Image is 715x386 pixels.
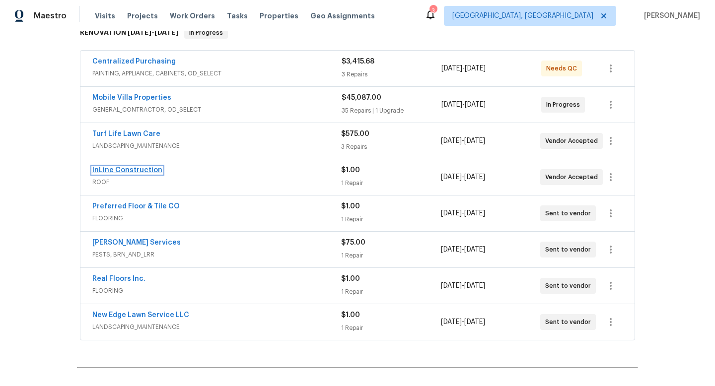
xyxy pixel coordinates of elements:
a: Preferred Floor & Tile CO [92,203,180,210]
span: $1.00 [341,203,360,210]
span: - [441,281,485,291]
span: Maestro [34,11,67,21]
h6: RENOVATION [80,27,178,39]
span: [DATE] [154,29,178,36]
span: [DATE] [464,210,485,217]
span: PESTS, BRN_AND_LRR [92,250,341,259]
span: - [441,245,485,255]
span: Vendor Accepted [545,136,602,146]
span: In Progress [185,28,227,38]
span: FLOORING [92,286,341,296]
span: - [441,100,486,110]
div: 1 Repair [341,323,440,333]
span: $575.00 [341,130,369,137]
div: 1 Repair [341,178,440,188]
span: Needs QC [546,64,581,73]
span: [DATE] [441,101,462,108]
span: $45,087.00 [342,94,381,101]
span: Properties [260,11,298,21]
span: Vendor Accepted [545,172,602,182]
span: $1.00 [341,167,360,174]
span: Sent to vendor [545,281,595,291]
span: Work Orders [170,11,215,21]
span: [DATE] [465,101,486,108]
div: 1 Repair [341,214,440,224]
div: 35 Repairs | 1 Upgrade [342,106,441,116]
span: [DATE] [441,65,462,72]
span: - [441,172,485,182]
span: [DATE] [441,210,462,217]
span: $3,415.68 [342,58,374,65]
span: [DATE] [441,137,462,144]
span: $1.00 [341,275,360,282]
div: 3 Repairs [342,69,441,79]
span: [PERSON_NAME] [640,11,700,21]
span: Sent to vendor [545,208,595,218]
span: LANDSCAPING_MAINTENANCE [92,322,341,332]
span: $75.00 [341,239,365,246]
span: [DATE] [464,246,485,253]
span: LANDSCAPING_MAINTENANCE [92,141,341,151]
span: [DATE] [441,319,462,325]
span: Sent to vendor [545,245,595,255]
span: In Progress [546,100,584,110]
span: - [441,136,485,146]
a: Turf Life Lawn Care [92,130,160,137]
span: $1.00 [341,312,360,319]
span: [GEOGRAPHIC_DATA], [GEOGRAPHIC_DATA] [452,11,593,21]
a: Centralized Purchasing [92,58,176,65]
span: Visits [95,11,115,21]
span: ROOF [92,177,341,187]
div: 3 Repairs [341,142,440,152]
span: [DATE] [128,29,151,36]
span: Tasks [227,12,248,19]
span: [DATE] [464,174,485,181]
a: New Edge Lawn Service LLC [92,312,189,319]
span: Geo Assignments [310,11,375,21]
span: [DATE] [464,137,485,144]
span: - [128,29,178,36]
span: - [441,208,485,218]
span: FLOORING [92,213,341,223]
a: InLine Construction [92,167,162,174]
span: [DATE] [464,282,485,289]
div: 1 Repair [341,251,440,260]
div: 3 [429,6,436,16]
span: Projects [127,11,158,21]
div: 1 Repair [341,287,440,297]
a: [PERSON_NAME] Services [92,239,181,246]
span: PAINTING, APPLIANCE, CABINETS, OD_SELECT [92,68,342,78]
div: RENOVATION [DATE]-[DATE]In Progress [77,17,638,49]
a: Real Floors Inc. [92,275,145,282]
span: [DATE] [465,65,486,72]
span: Sent to vendor [545,317,595,327]
a: Mobile Villa Properties [92,94,171,101]
span: - [441,317,485,327]
span: GENERAL_CONTRACTOR, OD_SELECT [92,105,342,115]
span: [DATE] [464,319,485,325]
span: [DATE] [441,282,462,289]
span: [DATE] [441,246,462,253]
span: - [441,64,486,73]
span: [DATE] [441,174,462,181]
